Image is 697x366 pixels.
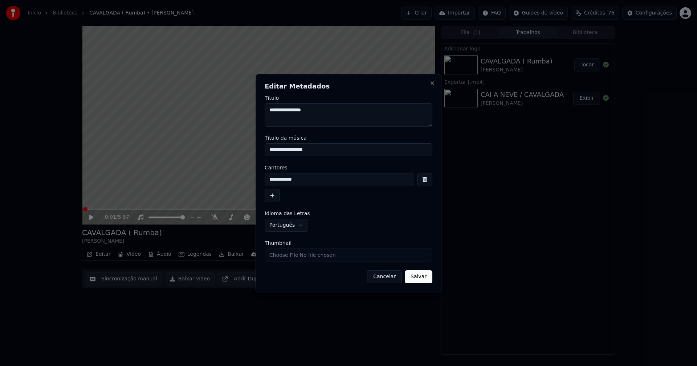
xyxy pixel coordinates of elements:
[265,95,432,100] label: Título
[265,240,292,246] span: Thumbnail
[367,270,402,283] button: Cancelar
[405,270,432,283] button: Salvar
[265,135,432,140] label: Título da música
[265,211,310,216] span: Idioma das Letras
[265,83,432,90] h2: Editar Metadados
[265,165,432,170] label: Cantores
